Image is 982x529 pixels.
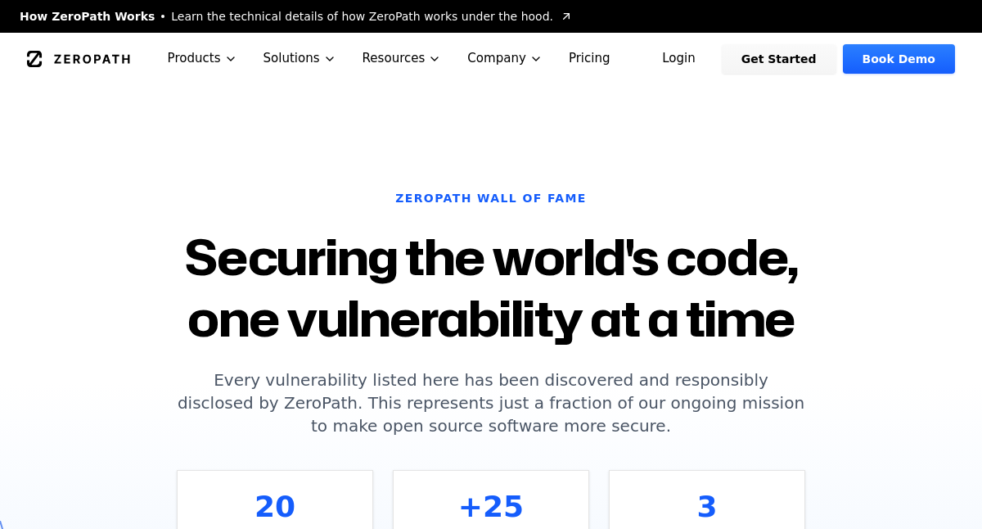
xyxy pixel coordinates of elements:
[722,44,836,74] a: Get Started
[556,33,624,84] a: Pricing
[20,8,573,25] a: How ZeroPath WorksLearn the technical details of how ZeroPath works under the hood.
[177,226,805,349] h1: Securing the world's code, one vulnerability at a time
[250,33,349,84] button: Solutions
[155,33,250,84] button: Products
[629,491,785,523] div: 3
[20,8,155,25] span: How ZeroPath Works
[413,491,569,523] div: +25
[177,368,805,437] p: Every vulnerability listed here has been discovered and responsibly disclosed by ZeroPath. This r...
[177,190,805,206] h6: ZEROPATH WALL OF FAME
[171,8,553,25] span: Learn the technical details of how ZeroPath works under the hood.
[843,44,955,74] a: Book Demo
[642,44,715,74] a: Login
[349,33,455,84] button: Resources
[197,491,353,523] div: 20
[454,33,556,84] button: Company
